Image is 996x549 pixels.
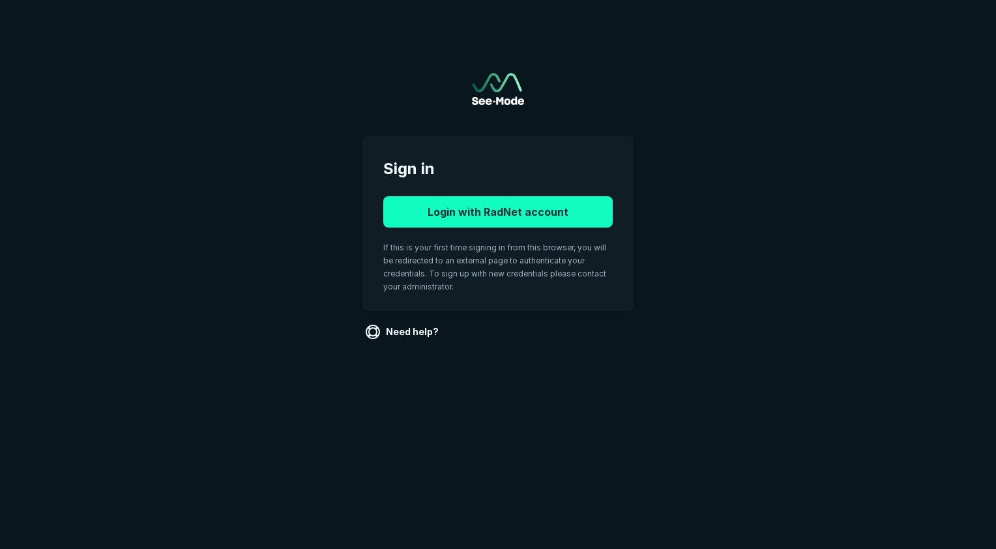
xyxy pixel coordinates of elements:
span: If this is your first time signing in from this browser, you will be redirected to an external pa... [383,243,606,291]
a: Need help? [362,321,444,342]
span: Sign in [383,157,613,181]
button: Login with RadNet account [383,196,613,228]
a: Go to sign in [472,73,524,105]
img: See-Mode Logo [472,73,524,105]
